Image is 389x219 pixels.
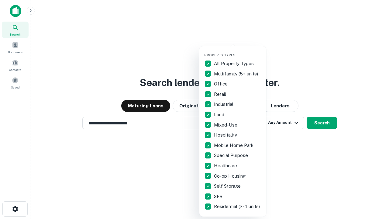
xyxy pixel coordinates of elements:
span: Property Types [204,53,236,57]
p: Mobile Home Park [214,142,255,149]
p: Self Storage [214,182,242,190]
iframe: Chat Widget [359,170,389,200]
p: Residential (2-4 units) [214,203,261,210]
p: Multifamily (5+ units) [214,70,259,78]
p: Special Purpose [214,152,249,159]
p: Retail [214,91,227,98]
p: Office [214,80,229,88]
p: Hospitality [214,131,238,139]
p: Mixed-Use [214,121,239,129]
p: All Property Types [214,60,255,67]
p: SFR [214,193,224,200]
p: Industrial [214,101,235,108]
p: Co-op Housing [214,172,247,180]
p: Land [214,111,225,118]
p: Healthcare [214,162,238,169]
